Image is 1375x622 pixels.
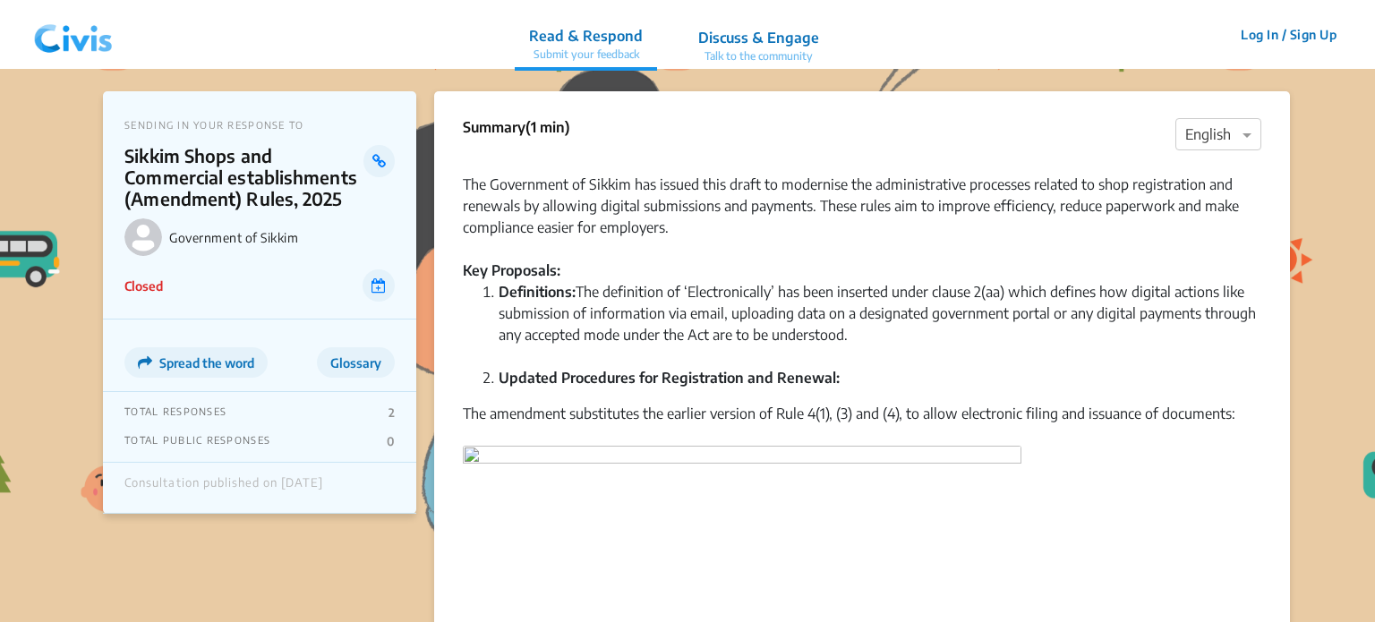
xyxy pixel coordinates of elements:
[387,434,395,448] p: 0
[698,48,819,64] p: Talk to the community
[124,277,163,295] p: Closed
[389,405,395,420] p: 2
[169,230,395,245] p: Government of Sikkim
[124,145,363,209] p: Sikkim Shops and Commercial establishments (Amendment) Rules, 2025
[159,355,254,371] span: Spread the word
[499,283,576,301] strong: Definitions:
[463,261,560,279] strong: Key Proposals:
[529,47,643,63] p: Submit your feedback
[529,25,643,47] p: Read & Respond
[463,116,570,138] p: Summary
[124,119,395,131] p: SENDING IN YOUR RESPONSE TO
[124,434,270,448] p: TOTAL PUBLIC RESPONSES
[124,405,226,420] p: TOTAL RESPONSES
[698,27,819,48] p: Discuss & Engage
[124,218,162,256] img: Government of Sikkim logo
[463,403,1261,446] div: The amendment substitutes the earlier version of Rule 4(1), (3) and (4), to allow electronic fili...
[317,347,395,378] button: Glossary
[27,8,120,62] img: navlogo.png
[525,118,570,136] span: (1 min)
[463,152,1261,238] div: The Government of Sikkim has issued this draft to modernise the administrative processes related ...
[330,355,381,371] span: Glossary
[124,347,268,378] button: Spread the word
[124,476,323,499] div: Consultation published on [DATE]
[1229,21,1348,48] button: Log In / Sign Up
[499,369,840,387] strong: Updated Procedures for Registration and Renewal:
[499,281,1261,367] li: The definition of ‘Electronically’ has been inserted under clause 2(aa) which defines how digital...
